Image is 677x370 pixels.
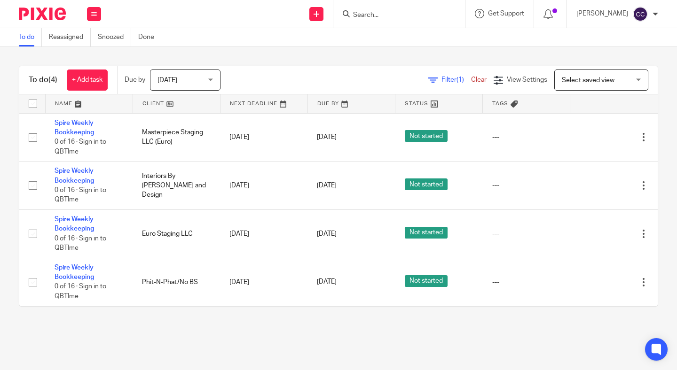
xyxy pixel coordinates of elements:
td: [DATE] [220,113,307,162]
h1: To do [29,75,57,85]
span: 0 of 16 · Sign in to QBTIme [55,235,106,252]
a: To do [19,28,42,46]
a: + Add task [67,69,108,91]
a: Spire Weekly Bookkeeping [55,216,94,232]
span: View Settings [507,77,547,83]
a: Done [138,28,161,46]
span: [DATE] [317,134,337,140]
span: Filter [441,77,471,83]
td: Masterpiece Staging LLC (Euro) [133,113,220,162]
span: Get Support [488,10,524,17]
span: Not started [405,130,448,142]
td: Euro Staging LLC [133,210,220,258]
span: (4) [48,76,57,84]
span: Not started [405,227,448,239]
img: Pixie [19,8,66,20]
a: Clear [471,77,487,83]
span: Not started [405,275,448,287]
td: [DATE] [220,210,307,258]
td: [DATE] [220,162,307,210]
td: [DATE] [220,258,307,306]
a: Reassigned [49,28,91,46]
span: Tags [492,101,508,106]
span: Not started [405,178,448,190]
div: --- [492,277,561,287]
img: svg%3E [633,7,648,22]
span: (1) [457,77,464,83]
span: [DATE] [317,231,337,237]
span: [DATE] [157,77,177,84]
span: 0 of 16 · Sign in to QBTIme [55,139,106,155]
p: [PERSON_NAME] [576,9,628,18]
input: Search [352,11,437,20]
p: Due by [125,75,145,85]
a: Snoozed [98,28,131,46]
span: 0 of 16 · Sign in to QBTIme [55,284,106,300]
span: [DATE] [317,182,337,189]
td: Interiors By [PERSON_NAME] and Design [133,162,220,210]
div: --- [492,181,561,190]
a: Spire Weekly Bookkeeping [55,120,94,136]
a: Spire Weekly Bookkeeping [55,168,94,184]
a: Spire Weekly Bookkeeping [55,264,94,280]
td: Phit-N-Phat/No BS [133,258,220,306]
div: --- [492,229,561,239]
span: Select saved view [562,77,614,84]
div: --- [492,132,561,142]
span: [DATE] [317,279,337,285]
span: 0 of 16 · Sign in to QBTIme [55,187,106,203]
